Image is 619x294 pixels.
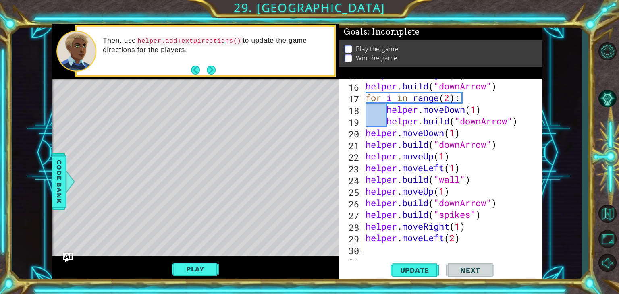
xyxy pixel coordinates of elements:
[391,260,439,281] button: Update
[340,163,361,175] div: 23
[596,252,619,273] button: Unmute
[344,27,420,37] span: Goals
[191,66,207,75] button: Back
[340,128,361,140] div: 20
[53,157,66,206] span: Code Bank
[356,54,398,62] p: Win the game
[596,228,619,250] button: Maximize Browser
[392,266,438,274] span: Update
[596,201,619,227] a: Back to Map
[340,233,361,245] div: 29
[340,105,361,116] div: 18
[596,41,619,62] button: Level Options
[452,266,488,274] span: Next
[596,88,619,110] button: AI Hint
[340,257,361,268] div: 31
[340,210,361,222] div: 27
[207,65,216,74] button: Next
[63,253,73,262] button: Ask AI
[356,44,398,53] p: Play the game
[596,202,619,225] button: Back to Map
[103,36,328,54] p: Then, use to update the game directions for the players.
[340,116,361,128] div: 19
[340,81,361,93] div: 16
[136,37,243,46] code: helper.addTextDirections()
[340,186,361,198] div: 25
[172,261,219,277] button: Play
[340,198,361,210] div: 26
[340,245,361,257] div: 30
[340,93,361,105] div: 17
[368,27,420,37] span: : Incomplete
[340,222,361,233] div: 28
[340,175,361,186] div: 24
[340,140,361,151] div: 21
[340,151,361,163] div: 22
[446,260,494,281] button: Next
